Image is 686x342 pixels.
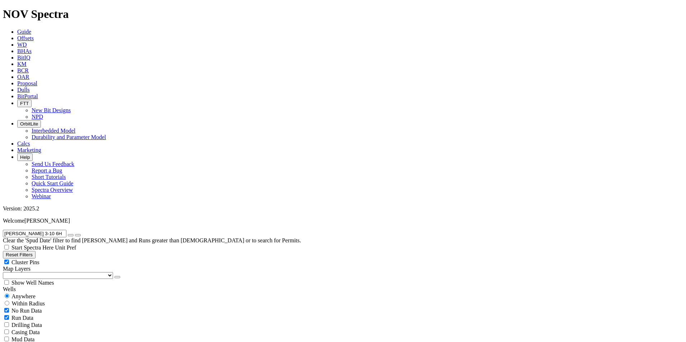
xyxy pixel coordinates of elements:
a: Calcs [17,141,30,147]
a: Send Us Feedback [32,161,74,167]
span: OrbitLite [20,121,38,127]
a: BitPortal [17,93,38,99]
a: BitIQ [17,54,30,61]
span: Map Layers [3,266,30,272]
button: OrbitLite [17,120,41,128]
a: Report a Bug [32,167,62,174]
span: Clear the 'Spud Date' filter to find [PERSON_NAME] and Runs greater than [DEMOGRAPHIC_DATA] or to... [3,237,301,243]
span: [PERSON_NAME] [24,218,70,224]
input: Start Spectra Here [4,245,9,250]
a: BHAs [17,48,32,54]
a: Webinar [32,193,51,199]
span: Help [20,155,30,160]
a: Spectra Overview [32,187,73,193]
a: NPD [32,114,43,120]
button: Help [17,153,33,161]
button: Reset Filters [3,251,36,258]
a: Interbedded Model [32,128,75,134]
a: WD [17,42,27,48]
span: Run Data [11,315,33,321]
a: Offsets [17,35,34,41]
span: Cluster Pins [11,259,39,265]
span: Show Well Names [11,280,54,286]
a: New Bit Designs [32,107,71,113]
a: Durability and Parameter Model [32,134,106,140]
div: Wells [3,286,683,293]
span: Unit Pref [55,244,76,251]
a: KM [17,61,27,67]
p: Welcome [3,218,683,224]
a: Dulls [17,87,30,93]
span: Drilling Data [11,322,42,328]
span: Casing Data [11,329,40,335]
a: Proposal [17,80,37,86]
div: Version: 2025.2 [3,205,683,212]
a: Guide [17,29,31,35]
span: Start Spectra Here [11,244,53,251]
a: Marketing [17,147,41,153]
span: FTT [20,101,29,106]
a: OAR [17,74,29,80]
button: FTT [17,100,32,107]
a: Short Tutorials [32,174,66,180]
span: Anywhere [11,293,36,299]
h1: NOV Spectra [3,8,683,21]
span: Within Radius [12,300,45,307]
a: BCR [17,67,29,73]
input: Search [3,230,66,237]
a: Quick Start Guide [32,180,73,186]
span: No Run Data [11,308,42,314]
